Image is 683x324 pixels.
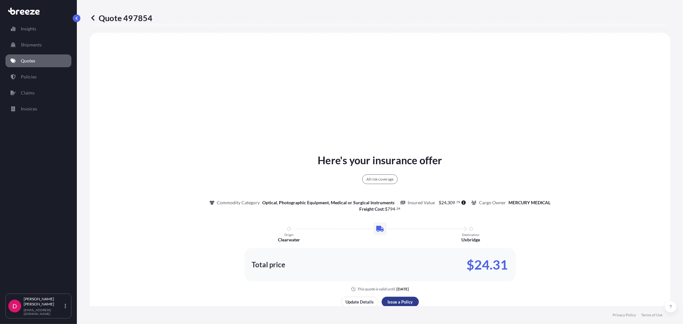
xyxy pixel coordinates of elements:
a: Insights [5,22,71,35]
p: Quotes [21,58,35,64]
p: [EMAIL_ADDRESS][DOMAIN_NAME] [24,308,63,316]
p: This quote is valid until [357,287,395,292]
p: Insights [21,26,36,32]
p: Commodity Category [217,199,260,206]
p: Issue a Policy [388,299,413,305]
p: Uxbridge [462,237,480,243]
span: 794 [388,207,395,211]
p: MERCURY MEDICAL [508,199,550,206]
p: Destination [462,233,480,237]
p: Claims [21,90,35,96]
a: Invoices [5,102,71,115]
p: Clearwater [278,237,300,243]
span: 309 [448,200,455,205]
button: Update Details [341,297,378,307]
p: [DATE] [396,287,409,292]
p: Quote 497854 [90,13,152,23]
a: Terms of Use [641,312,663,318]
a: Claims [5,86,71,99]
p: : [360,206,401,212]
span: $ [385,207,388,211]
p: Policies [21,74,37,80]
span: , [447,200,448,205]
span: $ [439,200,442,205]
a: Policies [5,70,71,83]
p: Insured Value [408,199,435,206]
p: Origin [284,233,294,237]
p: Shipments [21,42,42,48]
a: Quotes [5,54,71,67]
p: Total price [252,262,286,268]
a: Privacy Policy [613,312,636,318]
a: Shipments [5,38,71,51]
p: Update Details [346,299,374,305]
span: 24 [442,200,447,205]
span: 24 [396,207,400,210]
p: $24.31 [467,260,508,270]
b: Freight Cost [360,206,384,212]
p: Optical, Photographic Equipment, Medical or Surgical Instruments [263,199,395,206]
p: Cargo Owner [479,199,506,206]
span: 79 [456,201,460,203]
p: Invoices [21,106,37,112]
span: D [12,303,17,309]
button: Issue a Policy [382,297,419,307]
div: All risk coverage [362,174,398,184]
p: Here's your insurance offer [318,153,442,168]
p: [PERSON_NAME] [PERSON_NAME] [24,296,63,307]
